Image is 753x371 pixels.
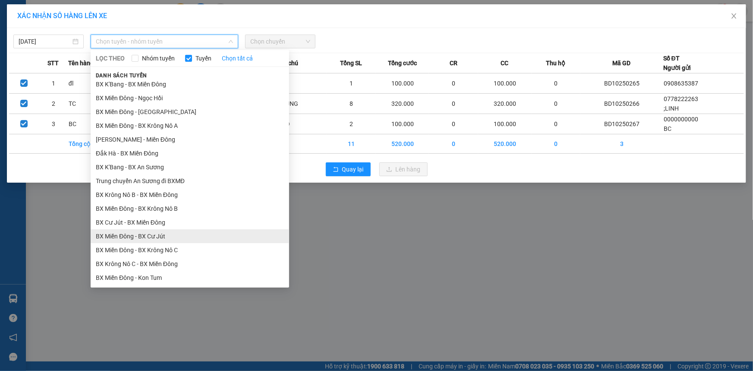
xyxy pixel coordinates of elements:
[663,54,691,73] div: Số ĐT Người gửi
[91,188,289,202] li: BX Krông Nô B - BX Miền Đông
[17,12,107,20] span: XÁC NHẬN SỐ HÀNG LÊN XE
[478,73,531,94] td: 100.000
[326,162,371,176] button: rollbackQuay lại
[91,133,289,146] li: [PERSON_NAME] - Miền Đông
[327,134,376,154] td: 11
[664,105,679,112] span: ;LINH
[228,39,233,44] span: down
[478,94,531,114] td: 320.000
[91,105,289,119] li: BX Miền Đông - [GEOGRAPHIC_DATA]
[91,77,289,91] li: BX K'Bang - BX Miền Đông
[91,229,289,243] li: BX Miền Đông - BX Cư Jút
[38,73,68,94] td: 1
[664,125,671,132] span: BC
[68,134,117,154] td: Tổng cộng
[664,80,698,87] span: 0908635387
[38,94,68,114] td: 2
[327,73,376,94] td: 1
[68,73,117,94] td: đl
[376,114,429,134] td: 100.000
[664,95,698,102] span: 0778222263
[47,58,59,68] span: STT
[376,94,429,114] td: 320.000
[91,146,289,160] li: Đắk Hà - BX Miền Đông
[30,52,100,58] strong: BIÊN NHẬN GỬI HÀNG HOÁ
[277,94,327,114] td: THÙNG
[250,35,310,48] span: Chọn chuyến
[96,54,125,63] span: LỌC THEO
[376,73,429,94] td: 100.000
[429,134,478,154] td: 0
[91,271,289,285] li: BX Miền Đông - Kon Tum
[87,32,122,39] span: BD10250269
[9,19,20,41] img: logo
[376,134,429,154] td: 520.000
[546,58,565,68] span: Thu hộ
[9,60,18,73] span: Nơi gửi:
[91,119,289,133] li: BX Miền Đông - BX Krông Nô A
[580,94,663,114] td: BD10250266
[327,94,376,114] td: 8
[731,13,737,19] span: close
[91,160,289,174] li: BX K'Bang - BX An Sương
[532,73,581,94] td: 0
[139,54,178,63] span: Nhóm tuyến
[532,134,581,154] td: 0
[91,91,289,105] li: BX Miền Đông - Ngọc Hồi
[333,166,339,173] span: rollback
[532,114,581,134] td: 0
[91,243,289,257] li: BX Miền Đông - BX Krông Nô C
[68,94,117,114] td: TC
[277,73,327,94] td: tx
[388,58,417,68] span: Tổng cước
[22,14,70,46] strong: CÔNG TY TNHH [GEOGRAPHIC_DATA] 214 QL13 - P.26 - Q.BÌNH THẠNH - TP HCM 1900888606
[580,114,663,134] td: BD10250267
[38,114,68,134] td: 3
[192,54,215,63] span: Tuyến
[277,114,327,134] td: BAO
[478,114,531,134] td: 100.000
[91,257,289,271] li: BX Krông Nô C - BX Miền Đông
[379,162,428,176] button: uploadLên hàng
[501,58,508,68] span: CC
[91,174,289,188] li: Trung chuyển An Sương đi BXMĐ
[66,60,80,73] span: Nơi nhận:
[82,39,122,45] span: 11:51:28 [DATE]
[222,54,253,63] a: Chọn tất cả
[96,35,233,48] span: Chọn tuyến - nhóm tuyến
[580,134,663,154] td: 3
[580,73,663,94] td: BD10250265
[340,58,362,68] span: Tổng SL
[91,72,152,79] span: Danh sách tuyến
[29,60,59,65] span: PV Bình Dương
[450,58,457,68] span: CR
[327,114,376,134] td: 2
[429,114,478,134] td: 0
[91,202,289,216] li: BX Miền Đông - BX Krông Nô B
[87,60,120,70] span: PV [PERSON_NAME]
[664,116,698,123] span: 0000000000
[68,58,94,68] span: Tên hàng
[478,134,531,154] td: 520.000
[68,114,117,134] td: BC
[429,94,478,114] td: 0
[722,4,746,29] button: Close
[429,73,478,94] td: 0
[91,216,289,229] li: BX Cư Jút - BX Miền Đông
[19,37,71,46] input: 15/10/2025
[342,165,364,174] span: Quay lại
[613,58,631,68] span: Mã GD
[532,94,581,114] td: 0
